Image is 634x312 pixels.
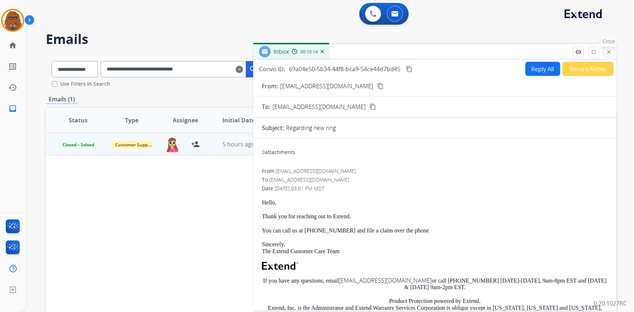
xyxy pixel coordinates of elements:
img: agent-avatar [165,137,179,152]
p: Thank you for reaching out to Extend. [262,213,608,220]
p: Subject: [262,123,284,132]
span: [EMAIL_ADDRESS][DOMAIN_NAME] [269,176,349,183]
span: Closed – Solved [58,141,98,149]
button: Close [603,46,614,57]
div: Date: [262,185,608,192]
mat-icon: content_copy [377,83,384,89]
p: Emails (1) [46,95,78,104]
mat-icon: history [8,83,17,92]
span: Initial Date [222,116,255,125]
button: Secure Notes [562,62,614,76]
p: Close [601,36,617,47]
span: 00:10:14 [300,49,318,55]
span: Customer Support [111,141,158,149]
span: Type [125,116,138,125]
span: [DATE] 03:01 PM MDT [275,185,324,192]
img: avatar [3,10,23,31]
p: From: [262,82,278,90]
img: Extend Logo [262,262,298,270]
span: [EMAIL_ADDRESS][DOMAIN_NAME] [272,102,366,111]
button: Reply All [525,62,560,76]
mat-icon: clear [236,65,243,74]
p: Regarding new ring [286,123,336,132]
mat-icon: content_copy [370,104,376,110]
mat-icon: content_copy [406,66,412,72]
span: 0 [262,149,265,155]
span: Status [69,116,88,125]
div: attachments [262,149,295,156]
span: [EMAIL_ADDRESS][DOMAIN_NAME] [276,167,356,174]
p: You can call us at [PHONE_NUMBER] and file a claim over the phone [262,227,608,234]
mat-icon: fullscreen [590,49,597,55]
span: 5 hours ago [222,140,255,148]
p: Hello, [262,199,608,206]
span: Assignee [173,116,198,125]
span: Inbox [274,48,289,56]
mat-icon: search [249,65,258,74]
p: Sincerely, The Extend Customer Care Team [262,241,608,255]
mat-icon: person_add [191,140,200,149]
mat-icon: remove_red_eye [575,49,582,55]
a: [EMAIL_ADDRESS][DOMAIN_NAME] [339,276,432,284]
mat-icon: inbox [8,104,17,113]
label: Use Filters In Search [60,80,110,88]
p: If you have any questions, email or call [PHONE_NUMBER] [DATE]-[DATE], 9am-8pm EST and [DATE] & [... [262,277,608,291]
p: Convo ID: [259,65,285,73]
div: To: [262,176,608,183]
span: 69a04e50-5b34-44f8-bca9-54ce44d7bd45 [289,65,400,73]
mat-icon: close [606,49,612,55]
mat-icon: list_alt [8,62,17,71]
mat-icon: home [8,41,17,50]
div: From: [262,167,608,175]
p: 0.20.1027RC [594,299,627,308]
p: To: [262,102,270,111]
p: [EMAIL_ADDRESS][DOMAIN_NAME] [280,82,373,90]
h2: Emails [46,32,617,46]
